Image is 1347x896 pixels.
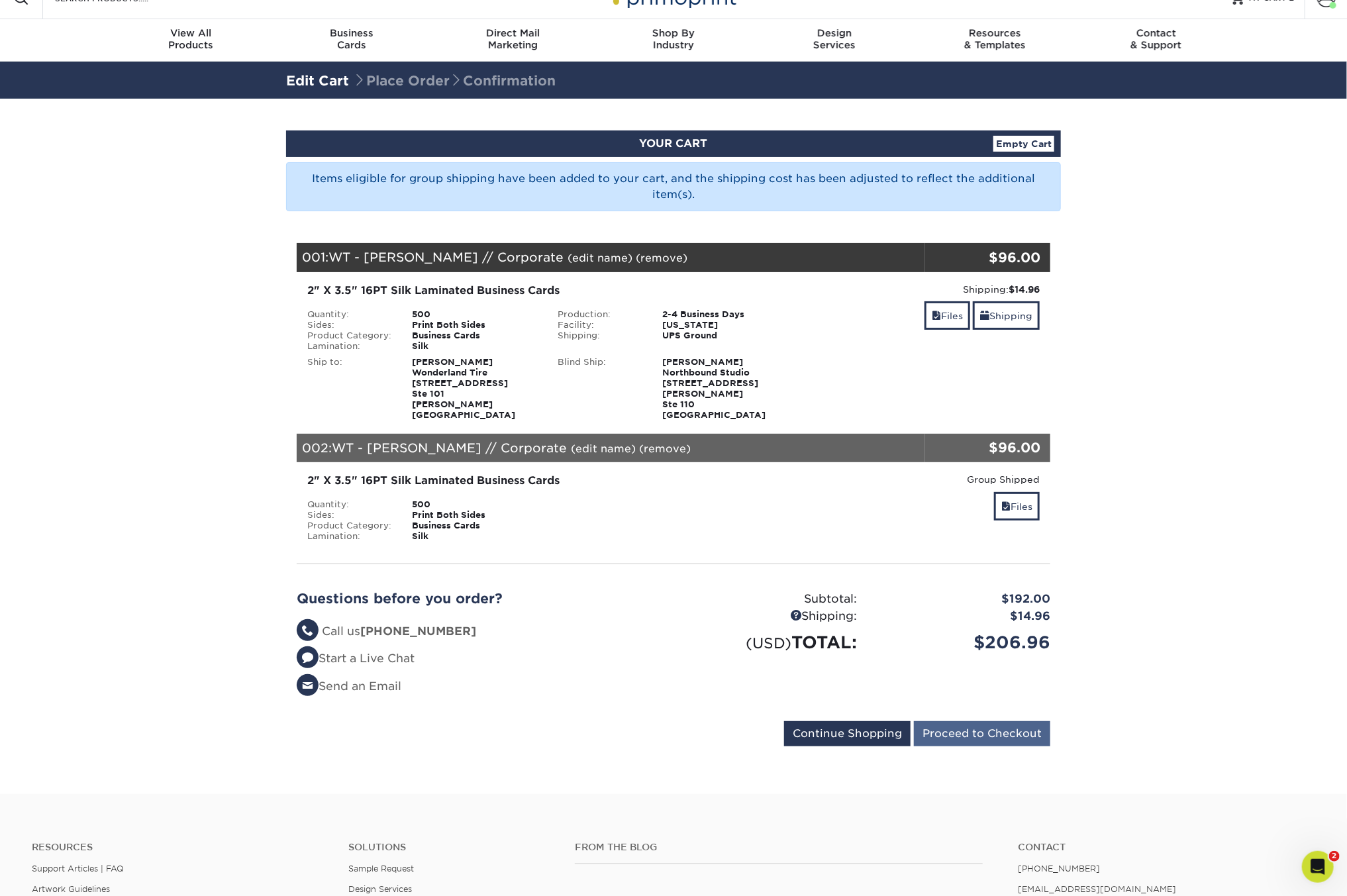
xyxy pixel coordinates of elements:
[754,27,915,39] span: Design
[297,499,402,510] div: Quantity:
[111,19,272,62] a: View AllProducts
[1001,501,1011,512] span: files
[297,652,415,665] a: Start a Live Chat
[297,309,402,320] div: Quantity:
[915,27,1075,39] span: Resources
[402,499,548,510] div: 500
[994,492,1040,521] a: Files
[867,608,1060,625] div: $14.96
[993,136,1054,152] a: Empty Cart
[754,19,915,62] a: DesignServices
[575,842,983,853] h4: From the Blog
[673,591,867,608] div: Subtotal:
[662,357,766,420] strong: [PERSON_NAME] Northbound Studio [STREET_ADDRESS][PERSON_NAME] Ste 110 [GEOGRAPHIC_DATA]
[297,330,402,341] div: Product Category:
[652,320,799,330] div: [US_STATE]
[402,320,548,330] div: Print Both Sides
[307,473,789,489] div: 2" X 3.5" 16PT Silk Laminated Business Cards
[32,842,328,853] h4: Resources
[297,434,924,463] div: 002:
[111,27,272,39] span: View All
[297,531,402,542] div: Lamination:
[297,320,402,330] div: Sides:
[332,440,567,455] span: WT - [PERSON_NAME] // Corporate
[924,301,970,330] a: Files
[297,243,924,272] div: 001:
[297,679,401,693] a: Send an Email
[809,473,1040,486] div: Group Shipped
[548,320,653,330] div: Facility:
[272,27,432,51] div: Cards
[1075,27,1236,51] div: & Support
[1019,884,1177,894] a: [EMAIL_ADDRESS][DOMAIN_NAME]
[1075,19,1236,62] a: Contact& Support
[297,510,402,521] div: Sides:
[328,250,564,264] span: WT - [PERSON_NAME] // Corporate
[297,357,402,421] div: Ship to:
[593,19,754,62] a: Shop ByIndustry
[980,311,989,321] span: shipping
[915,27,1075,51] div: & Templates
[297,591,664,607] h2: Questions before you order?
[1009,284,1040,295] strong: $14.96
[636,252,687,264] a: (remove)
[867,630,1060,655] div: $206.96
[571,442,636,455] a: (edit name)
[652,330,799,341] div: UPS Ground
[402,341,548,352] div: Silk
[924,438,1040,458] div: $96.00
[402,309,548,320] div: 500
[297,521,402,531] div: Product Category:
[402,531,548,542] div: Silk
[402,510,548,521] div: Print Both Sides
[1019,864,1101,873] a: [PHONE_NUMBER]
[809,283,1040,296] div: Shipping:
[432,27,593,39] span: Direct Mail
[412,357,515,420] strong: [PERSON_NAME] Wonderland Tire [STREET_ADDRESS] Ste 101 [PERSON_NAME][GEOGRAPHIC_DATA]
[932,311,941,321] span: files
[973,301,1040,330] a: Shipping
[360,624,476,638] strong: [PHONE_NUMBER]
[286,162,1061,211] div: Items eligible for group shipping have been added to your cart, and the shipping cost has been ad...
[639,442,691,455] a: (remove)
[548,330,653,341] div: Shipping:
[784,721,911,746] input: Continue Shopping
[640,137,708,150] span: YOUR CART
[348,842,555,853] h4: Solutions
[914,721,1050,746] input: Proceed to Checkout
[348,864,414,873] a: Sample Request
[746,634,791,652] small: (USD)
[307,283,789,299] div: 2" X 3.5" 16PT Silk Laminated Business Cards
[867,591,1060,608] div: $192.00
[1302,851,1334,883] iframe: Intercom live chat
[272,19,432,62] a: BusinessCards
[111,27,272,51] div: Products
[652,309,799,320] div: 2-4 Business Days
[1329,851,1340,862] span: 2
[754,27,915,51] div: Services
[673,630,867,655] div: TOTAL:
[673,608,867,625] div: Shipping:
[548,357,653,421] div: Blind Ship:
[1075,27,1236,39] span: Contact
[297,341,402,352] div: Lamination:
[272,27,432,39] span: Business
[348,884,412,894] a: Design Services
[432,27,593,51] div: Marketing
[568,252,632,264] a: (edit name)
[915,19,1075,62] a: Resources& Templates
[286,73,349,89] a: Edit Cart
[924,248,1040,268] div: $96.00
[548,309,653,320] div: Production:
[402,521,548,531] div: Business Cards
[297,623,664,640] li: Call us
[593,27,754,39] span: Shop By
[402,330,548,341] div: Business Cards
[593,27,754,51] div: Industry
[432,19,593,62] a: Direct MailMarketing
[1019,842,1315,853] a: Contact
[353,73,556,89] span: Place Order Confirmation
